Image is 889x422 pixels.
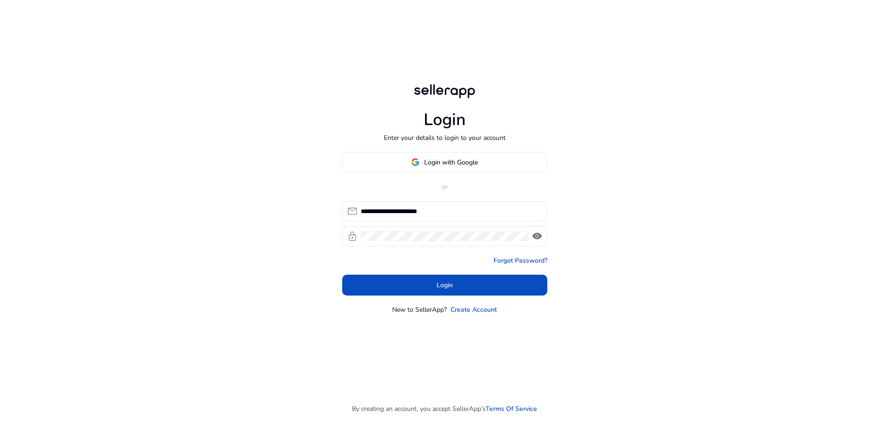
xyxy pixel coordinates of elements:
p: Enter your details to login to your account [384,133,506,143]
a: Forgot Password? [494,256,547,265]
a: Create Account [451,305,497,315]
span: Login with Google [424,157,478,167]
span: Login [437,280,453,290]
img: google-logo.svg [411,158,419,166]
a: Terms Of Service [486,404,537,414]
p: New to SellerApp? [392,305,447,315]
h1: Login [424,110,466,130]
p: or [342,182,547,192]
